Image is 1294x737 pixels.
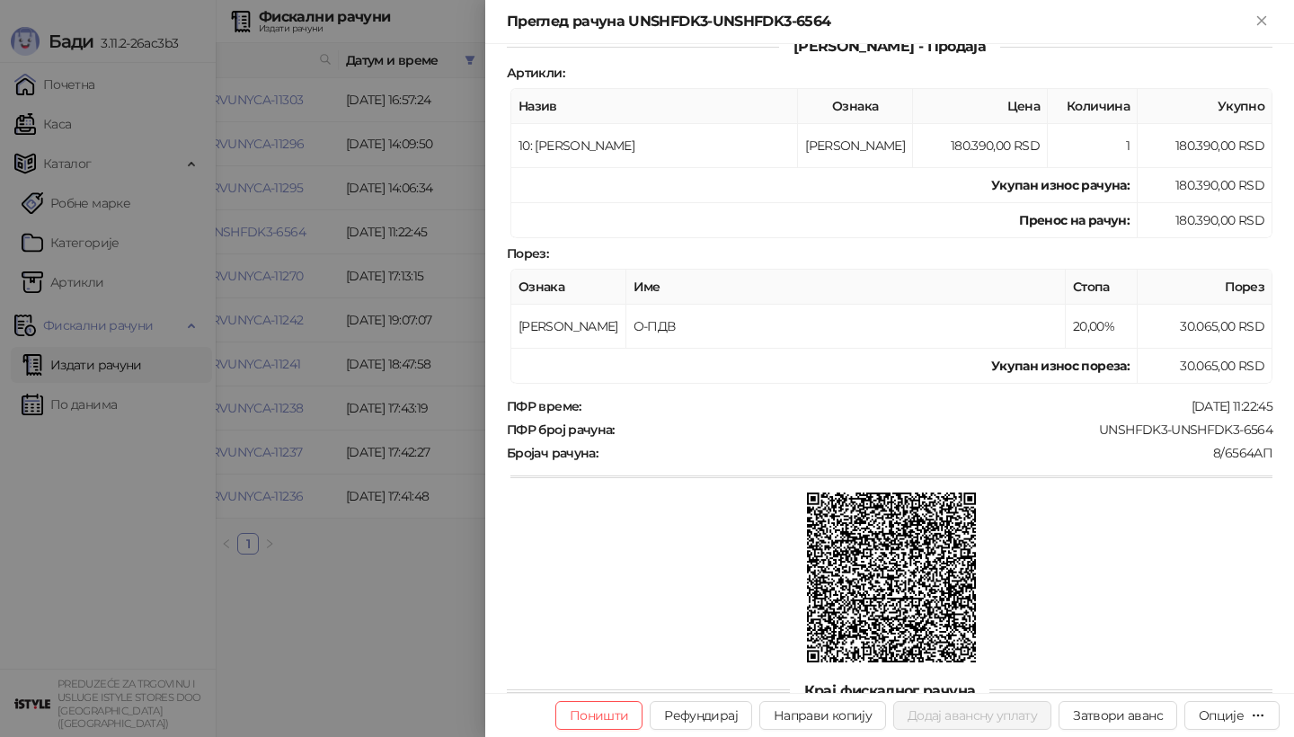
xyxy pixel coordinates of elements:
span: Направи копију [774,707,872,724]
button: Close [1251,11,1272,32]
span: [PERSON_NAME] - Продаја [779,38,1000,55]
th: Стопа [1066,270,1138,305]
strong: Пренос на рачун : [1019,212,1130,228]
strong: Артикли : [507,65,564,81]
button: Направи копију [759,701,886,730]
td: 180.390,00 RSD [1138,168,1272,203]
div: Преглед рачуна UNSHFDK3-UNSHFDK3-6564 [507,11,1251,32]
img: QR код [807,493,977,662]
th: Назив [511,89,798,124]
td: [PERSON_NAME] [511,305,626,349]
td: 1 [1048,124,1138,168]
span: Крај фискалног рачуна [790,682,990,699]
strong: Порез : [507,245,548,262]
button: Поништи [555,701,643,730]
th: Цена [913,89,1048,124]
div: UNSHFDK3-UNSHFDK3-6564 [616,422,1274,438]
th: Количина [1048,89,1138,124]
th: Ознака [511,270,626,305]
td: 180.390,00 RSD [913,124,1048,168]
td: 10: [PERSON_NAME] [511,124,798,168]
td: 180.390,00 RSD [1138,203,1272,238]
strong: Бројач рачуна : [507,445,598,461]
td: 20,00% [1066,305,1138,349]
button: Додај авансну уплату [893,701,1051,730]
th: Укупно [1138,89,1272,124]
th: Порез [1138,270,1272,305]
div: Опције [1199,707,1244,724]
th: Име [626,270,1066,305]
button: Затвори аванс [1059,701,1177,730]
div: 8/6564АП [599,445,1274,461]
strong: ПФР број рачуна : [507,422,615,438]
strong: Укупан износ пореза: [991,358,1130,374]
td: О-ПДВ [626,305,1066,349]
td: 30.065,00 RSD [1138,305,1272,349]
button: Опције [1184,701,1280,730]
button: Рефундирај [650,701,752,730]
td: 30.065,00 RSD [1138,349,1272,384]
strong: Укупан износ рачуна : [991,177,1130,193]
td: [PERSON_NAME] [798,124,913,168]
strong: ПФР време : [507,398,581,414]
div: [DATE] 11:22:45 [583,398,1274,414]
th: Ознака [798,89,913,124]
td: 180.390,00 RSD [1138,124,1272,168]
